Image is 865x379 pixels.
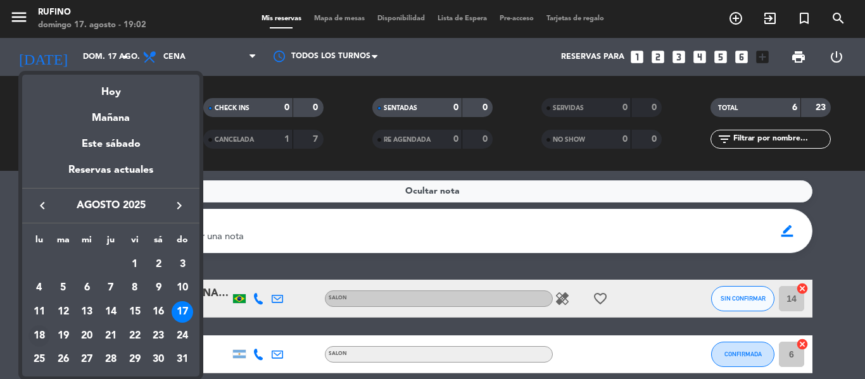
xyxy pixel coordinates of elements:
td: 2 de agosto de 2025 [147,252,171,276]
div: 16 [148,301,169,323]
td: 11 de agosto de 2025 [27,300,51,324]
div: Reservas actuales [22,162,199,188]
i: keyboard_arrow_right [172,198,187,213]
td: 16 de agosto de 2025 [147,300,171,324]
div: 8 [124,277,146,299]
div: 25 [28,349,50,371]
div: 3 [172,254,193,275]
td: 29 de agosto de 2025 [123,348,147,372]
div: 29 [124,349,146,371]
td: 20 de agosto de 2025 [75,324,99,348]
td: 31 de agosto de 2025 [170,348,194,372]
th: lunes [27,233,51,252]
td: 4 de agosto de 2025 [27,276,51,301]
div: Hoy [22,75,199,101]
td: 24 de agosto de 2025 [170,324,194,348]
td: 26 de agosto de 2025 [51,348,75,372]
td: 22 de agosto de 2025 [123,324,147,348]
i: keyboard_arrow_left [35,198,50,213]
div: 20 [76,325,98,347]
span: agosto 2025 [54,197,168,214]
div: 19 [53,325,74,347]
td: 25 de agosto de 2025 [27,348,51,372]
div: 5 [53,277,74,299]
div: 13 [76,301,98,323]
div: 7 [100,277,122,299]
div: 15 [124,301,146,323]
td: 19 de agosto de 2025 [51,324,75,348]
div: 30 [148,349,169,371]
td: 15 de agosto de 2025 [123,300,147,324]
button: keyboard_arrow_left [31,197,54,214]
th: viernes [123,233,147,252]
div: 10 [172,277,193,299]
td: 17 de agosto de 2025 [170,300,194,324]
td: 10 de agosto de 2025 [170,276,194,301]
th: domingo [170,233,194,252]
td: 30 de agosto de 2025 [147,348,171,372]
div: Mañana [22,101,199,127]
th: miércoles [75,233,99,252]
div: 4 [28,277,50,299]
div: 23 [148,325,169,347]
div: 22 [124,325,146,347]
div: 11 [28,301,50,323]
div: 26 [53,349,74,371]
td: 28 de agosto de 2025 [99,348,123,372]
div: 14 [100,301,122,323]
div: 31 [172,349,193,371]
td: 14 de agosto de 2025 [99,300,123,324]
td: 5 de agosto de 2025 [51,276,75,301]
td: 13 de agosto de 2025 [75,300,99,324]
div: Este sábado [22,127,199,162]
td: 12 de agosto de 2025 [51,300,75,324]
td: 3 de agosto de 2025 [170,252,194,276]
th: martes [51,233,75,252]
td: 21 de agosto de 2025 [99,324,123,348]
td: 23 de agosto de 2025 [147,324,171,348]
div: 1 [124,254,146,275]
div: 12 [53,301,74,323]
td: 9 de agosto de 2025 [147,276,171,301]
td: 7 de agosto de 2025 [99,276,123,301]
div: 21 [100,325,122,347]
div: 18 [28,325,50,347]
td: 6 de agosto de 2025 [75,276,99,301]
div: 9 [148,277,169,299]
button: keyboard_arrow_right [168,197,191,214]
td: 8 de agosto de 2025 [123,276,147,301]
td: AGO. [27,252,123,276]
div: 24 [172,325,193,347]
div: 2 [148,254,169,275]
div: 27 [76,349,98,371]
td: 1 de agosto de 2025 [123,252,147,276]
div: 28 [100,349,122,371]
div: 6 [76,277,98,299]
div: 17 [172,301,193,323]
td: 27 de agosto de 2025 [75,348,99,372]
th: jueves [99,233,123,252]
th: sábado [147,233,171,252]
td: 18 de agosto de 2025 [27,324,51,348]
